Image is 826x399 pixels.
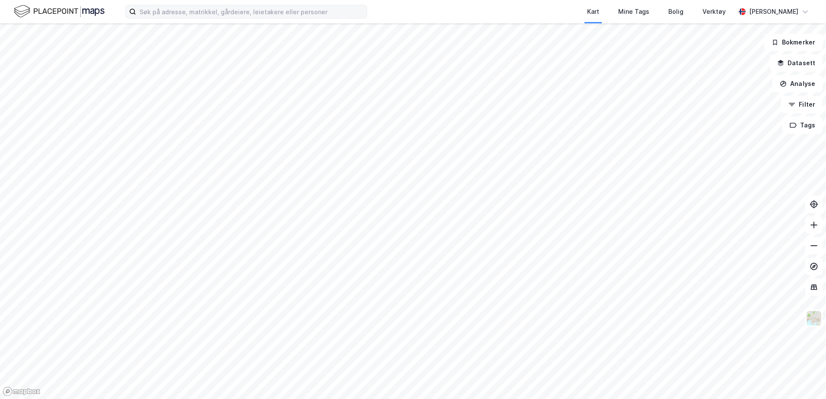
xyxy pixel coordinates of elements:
[136,5,367,18] input: Søk på adresse, matrikkel, gårdeiere, leietakere eller personer
[14,4,105,19] img: logo.f888ab2527a4732fd821a326f86c7f29.svg
[587,6,599,17] div: Kart
[618,6,649,17] div: Mine Tags
[702,6,726,17] div: Verktøy
[749,6,798,17] div: [PERSON_NAME]
[783,358,826,399] iframe: Chat Widget
[668,6,683,17] div: Bolig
